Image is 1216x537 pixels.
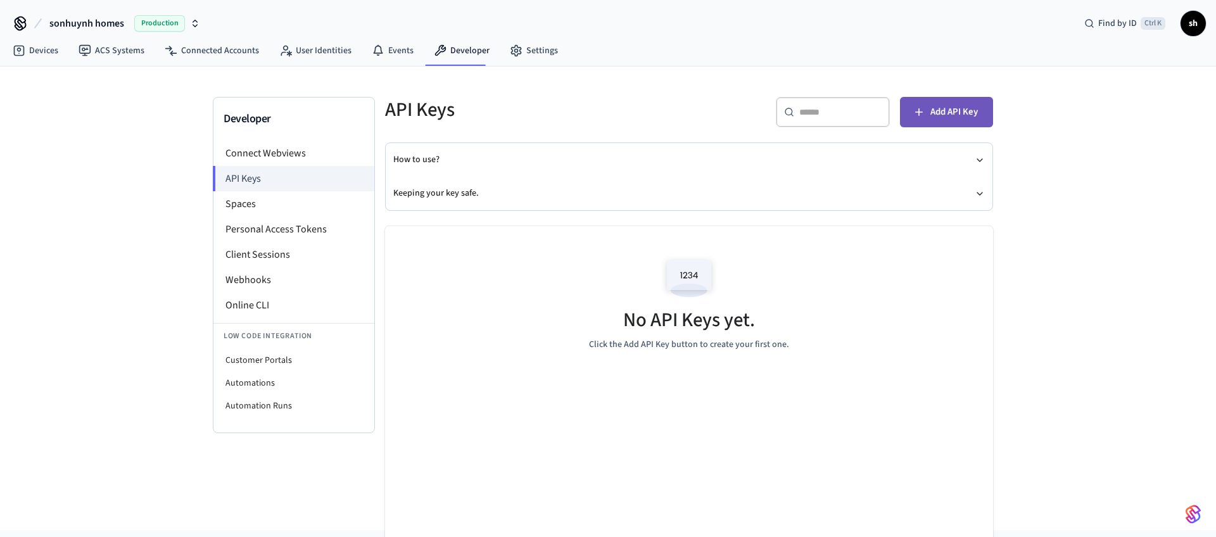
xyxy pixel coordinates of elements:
img: Access Codes Empty State [661,251,718,305]
span: Production [134,15,185,32]
span: Add API Key [930,104,978,120]
li: Personal Access Tokens [213,217,374,242]
button: Add API Key [900,97,993,127]
p: Click the Add API Key button to create your first one. [589,338,789,351]
a: User Identities [269,39,362,62]
a: Connected Accounts [155,39,269,62]
button: sh [1181,11,1206,36]
li: Spaces [213,191,374,217]
button: How to use? [393,143,985,177]
span: Find by ID [1098,17,1137,30]
li: Automation Runs [213,395,374,417]
a: Developer [424,39,500,62]
h3: Developer [224,110,364,128]
li: Low Code Integration [213,323,374,349]
li: Automations [213,372,374,395]
h5: No API Keys yet. [623,307,755,333]
div: Find by IDCtrl K [1074,12,1175,35]
span: sh [1182,12,1205,35]
li: Webhooks [213,267,374,293]
a: ACS Systems [68,39,155,62]
li: Client Sessions [213,242,374,267]
a: Events [362,39,424,62]
button: Keeping your key safe. [393,177,985,210]
img: SeamLogoGradient.69752ec5.svg [1186,504,1201,524]
span: Ctrl K [1141,17,1165,30]
li: Connect Webviews [213,141,374,166]
a: Devices [3,39,68,62]
li: Customer Portals [213,349,374,372]
span: sonhuynh homes [49,16,124,31]
h5: API Keys [385,97,681,123]
a: Settings [500,39,568,62]
li: API Keys [213,166,374,191]
li: Online CLI [213,293,374,318]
